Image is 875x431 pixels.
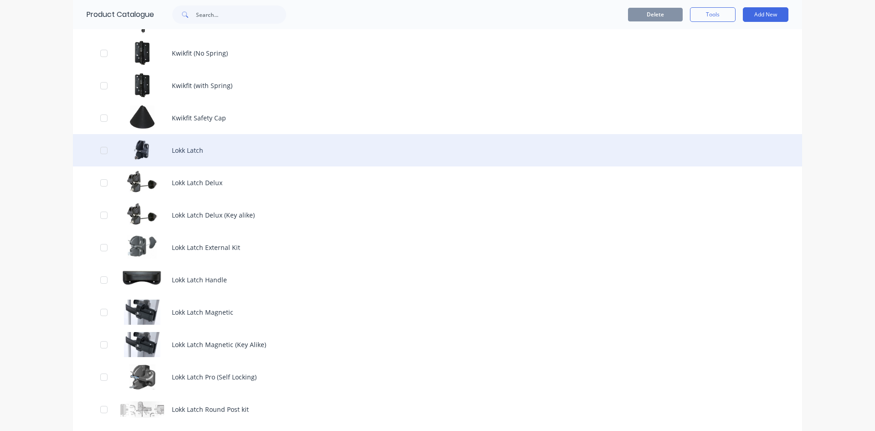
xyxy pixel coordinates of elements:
[73,134,802,166] div: Lokk LatchLokk Latch
[73,264,802,296] div: Lokk Latch HandleLokk Latch Handle
[73,393,802,426] div: Lokk Latch Round Post kitLokk Latch Round Post kit
[628,8,683,21] button: Delete
[73,102,802,134] div: Kwikfit Safety CapKwikfit Safety Cap
[73,37,802,69] div: Kwikfit (No Spring)Kwikfit (No Spring)
[73,361,802,393] div: Lokk Latch Pro (Self Locking)Lokk Latch Pro (Self Locking)
[743,7,788,22] button: Add New
[73,166,802,199] div: Lokk Latch DeluxLokk Latch Delux
[73,231,802,264] div: Lokk Latch External KitLokk Latch External Kit
[196,5,286,24] input: Search...
[690,7,736,22] button: Tools
[73,296,802,328] div: Lokk Latch MagneticLokk Latch Magnetic
[73,328,802,361] div: Lokk Latch Magnetic (Key Alike)Lokk Latch Magnetic (Key Alike)
[73,69,802,102] div: Kwikfit (with Spring)Kwikfit (with Spring)
[73,199,802,231] div: Lokk Latch Delux (Key alike)Lokk Latch Delux (Key alike)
